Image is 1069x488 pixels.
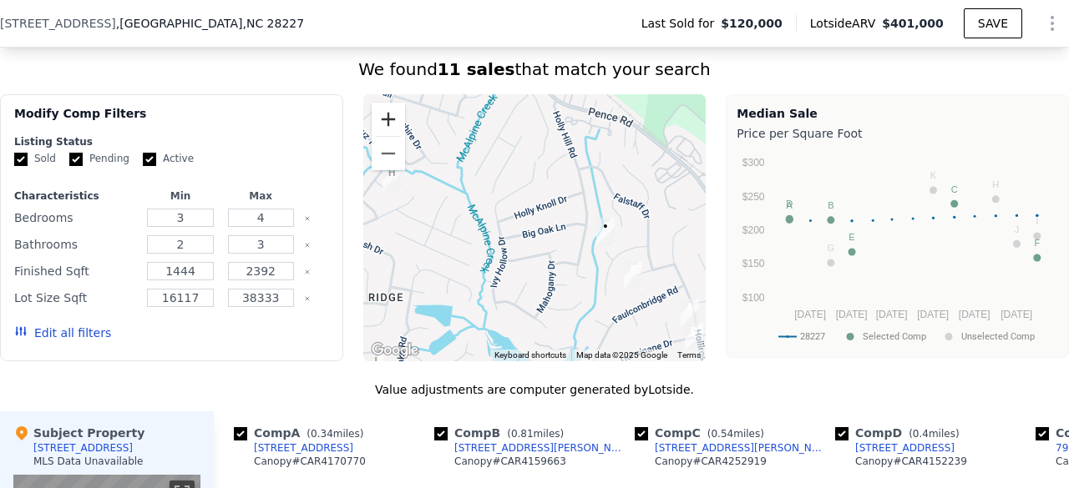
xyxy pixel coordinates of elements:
[795,309,827,320] text: [DATE]
[849,232,855,242] text: E
[882,17,944,30] span: $401,000
[1036,7,1069,40] button: Show Options
[590,211,621,253] div: 5716 Cassio Ct
[800,331,825,342] text: 28227
[143,152,194,166] label: Active
[737,145,1054,354] svg: A chart.
[116,15,304,32] span: , [GEOGRAPHIC_DATA]
[835,441,955,455] a: [STREET_ADDRESS]
[69,152,129,166] label: Pending
[372,103,405,136] button: Zoom in
[14,206,137,229] div: Bedrooms
[254,441,353,455] div: [STREET_ADDRESS]
[234,441,353,455] a: [STREET_ADDRESS]
[454,455,566,468] div: Canopy # CAR4159663
[787,200,793,210] text: A
[918,309,950,320] text: [DATE]
[1015,224,1020,234] text: J
[641,15,722,32] span: Last Sold for
[304,215,311,222] button: Clear
[254,455,366,468] div: Canopy # CAR4170770
[1001,309,1033,320] text: [DATE]
[14,324,111,341] button: Edit all filters
[14,233,137,256] div: Bathrooms
[434,425,570,441] div: Comp B
[959,309,990,320] text: [DATE]
[1035,238,1041,248] text: F
[14,286,137,309] div: Lot Size Sqft
[828,200,834,210] text: B
[836,309,868,320] text: [DATE]
[721,15,783,32] span: $120,000
[951,184,958,194] text: C
[454,441,628,455] div: [STREET_ADDRESS][PERSON_NAME]
[304,242,311,249] button: Clear
[1036,216,1039,226] text: I
[576,350,667,360] span: Map data ©2025 Google
[964,8,1022,38] button: SAVE
[367,340,423,361] img: Google
[14,152,56,166] label: Sold
[14,259,137,283] div: Finished Sqft
[304,269,311,275] button: Clear
[855,455,967,468] div: Canopy # CAR4152239
[311,428,333,440] span: 0.34
[902,428,965,440] span: ( miles)
[234,425,370,441] div: Comp A
[367,340,423,361] a: Open this area in Google Maps (opens a new window)
[742,292,765,304] text: $100
[737,105,1058,122] div: Median Sale
[13,425,144,441] div: Subject Property
[993,179,1000,189] text: H
[930,170,937,180] text: K
[828,243,835,253] text: G
[835,425,966,441] div: Comp D
[876,309,908,320] text: [DATE]
[69,153,83,166] input: Pending
[500,428,570,440] span: ( miles)
[494,350,566,361] button: Keyboard shortcuts
[787,199,793,209] text: D
[742,258,765,269] text: $150
[913,428,929,440] span: 0.4
[711,428,733,440] span: 0.54
[224,189,297,203] div: Max
[737,122,1058,145] div: Price per Square Foot
[144,189,217,203] div: Min
[14,105,329,135] div: Modify Comp Filters
[33,441,133,455] div: [STREET_ADDRESS]
[511,428,534,440] span: 0.81
[677,350,701,360] a: Terms (opens in new tab)
[742,191,765,203] text: $250
[742,157,765,169] text: $300
[863,331,926,342] text: Selected Comp
[372,137,405,170] button: Zoom out
[143,153,156,166] input: Active
[742,224,765,236] text: $200
[304,295,311,302] button: Clear
[635,441,828,455] a: [STREET_ADDRESS][PERSON_NAME]
[961,331,1035,342] text: Unselected Comp
[14,153,28,166] input: Sold
[14,189,137,203] div: Characteristics
[678,316,710,358] div: 5325 Hollirose Dr
[434,441,628,455] a: [STREET_ADDRESS][PERSON_NAME]
[300,428,370,440] span: ( miles)
[674,292,706,334] div: 5411 Hollirose Dr
[701,428,771,440] span: ( miles)
[810,15,882,32] span: Lotside ARV
[855,441,955,455] div: [STREET_ADDRESS]
[655,455,767,468] div: Canopy # CAR4252919
[376,158,408,199] div: 6824 Cortez Trl
[14,135,329,148] div: Listing Status
[655,441,828,455] div: [STREET_ADDRESS][PERSON_NAME]
[617,254,649,296] div: 5706 Ganymede Pl
[438,59,515,79] strong: 11 sales
[33,455,144,468] div: MLS Data Unavailable
[242,17,304,30] span: , NC 28227
[635,425,771,441] div: Comp C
